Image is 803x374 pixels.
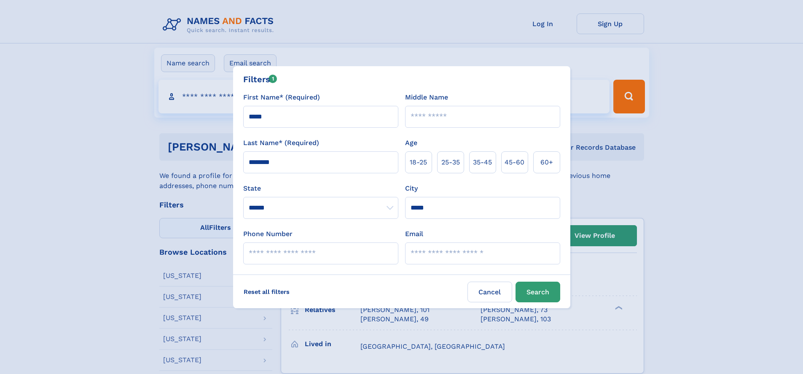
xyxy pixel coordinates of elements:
[405,92,448,102] label: Middle Name
[540,157,553,167] span: 60+
[473,157,492,167] span: 35‑45
[467,282,512,302] label: Cancel
[516,282,560,302] button: Search
[243,73,277,86] div: Filters
[405,138,417,148] label: Age
[441,157,460,167] span: 25‑35
[405,183,418,194] label: City
[410,157,427,167] span: 18‑25
[243,229,293,239] label: Phone Number
[405,229,423,239] label: Email
[243,183,398,194] label: State
[243,138,319,148] label: Last Name* (Required)
[243,92,320,102] label: First Name* (Required)
[238,282,295,302] label: Reset all filters
[505,157,524,167] span: 45‑60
